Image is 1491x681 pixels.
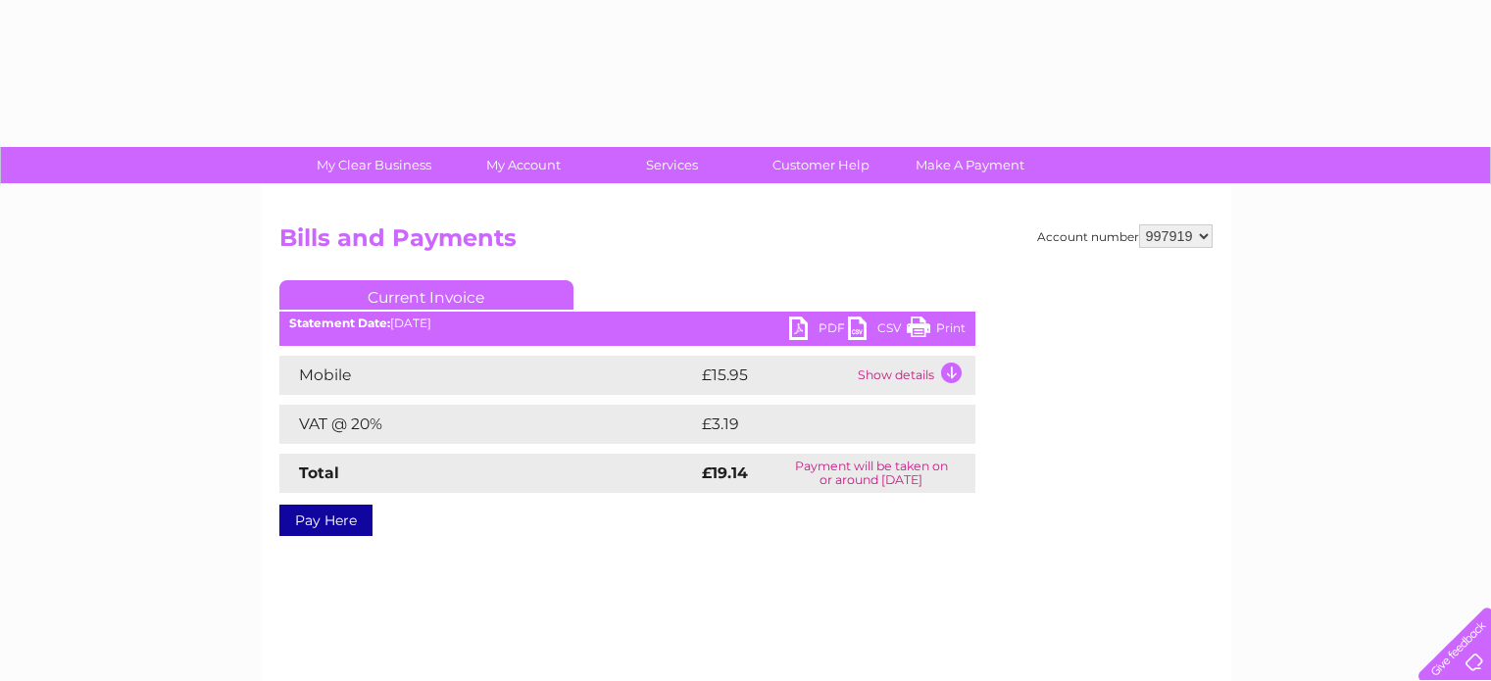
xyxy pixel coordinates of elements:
[279,505,373,536] a: Pay Here
[279,224,1213,262] h2: Bills and Payments
[279,405,697,444] td: VAT @ 20%
[740,147,902,183] a: Customer Help
[293,147,455,183] a: My Clear Business
[279,316,975,330] div: [DATE]
[697,405,927,444] td: £3.19
[279,280,573,310] a: Current Invoice
[442,147,604,183] a: My Account
[889,147,1051,183] a: Make A Payment
[1037,224,1213,248] div: Account number
[789,316,848,345] a: PDF
[299,463,339,482] strong: Total
[289,316,390,330] b: Statement Date:
[768,454,974,493] td: Payment will be taken on or around [DATE]
[853,356,975,395] td: Show details
[907,316,966,345] a: Print
[697,356,853,395] td: £15.95
[591,147,753,183] a: Services
[279,356,697,395] td: Mobile
[702,463,748,482] strong: £19.14
[848,316,907,345] a: CSV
